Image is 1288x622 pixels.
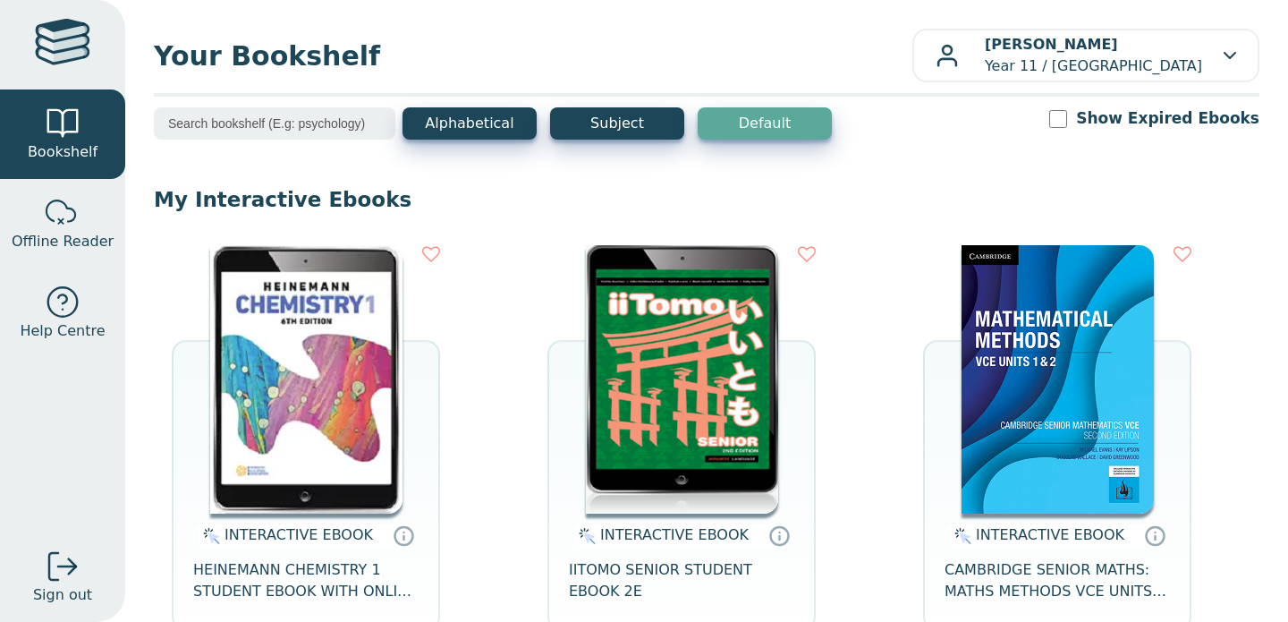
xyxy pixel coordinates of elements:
span: INTERACTIVE EBOOK [600,526,749,543]
img: interactive.svg [198,525,220,547]
span: Bookshelf [28,141,97,163]
img: interactive.svg [573,525,596,547]
span: Sign out [33,584,92,606]
span: Help Centre [20,320,105,342]
a: Interactive eBooks are accessed online via the publisher’s portal. They contain interactive resou... [1144,524,1165,546]
span: CAMBRIDGE SENIOR MATHS: MATHS METHODS VCE UNITS 1&2 EBOOK 2E [945,559,1170,602]
p: Year 11 / [GEOGRAPHIC_DATA] [985,34,1202,77]
span: Offline Reader [12,231,114,252]
a: Interactive eBooks are accessed online via the publisher’s portal. They contain interactive resou... [768,524,790,546]
b: [PERSON_NAME] [985,36,1118,53]
span: IITOMO SENIOR STUDENT EBOOK 2E [569,559,794,602]
p: My Interactive Ebooks [154,186,1259,213]
img: 0b3c2c99-4463-4df4-a628-40244046fa74.png [962,245,1154,514]
img: e0c8bbc0-3b19-4027-ad74-9769d299b2d1.png [210,245,402,514]
img: interactive.svg [949,525,971,547]
span: HEINEMANN CHEMISTRY 1 STUDENT EBOOK WITH ONLINE ASSESSMENT 6E [193,559,419,602]
span: Your Bookshelf [154,36,912,76]
span: INTERACTIVE EBOOK [976,526,1124,543]
input: Search bookshelf (E.g: psychology) [154,107,395,140]
button: [PERSON_NAME]Year 11 / [GEOGRAPHIC_DATA] [912,29,1259,82]
button: Default [698,107,832,140]
span: INTERACTIVE EBOOK [225,526,373,543]
img: 8e53cb1d-ca1b-4931-9110-8def98f2689a.png [586,245,778,514]
button: Alphabetical [402,107,537,140]
label: Show Expired Ebooks [1076,107,1259,130]
a: Interactive eBooks are accessed online via the publisher’s portal. They contain interactive resou... [393,524,414,546]
button: Subject [550,107,684,140]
